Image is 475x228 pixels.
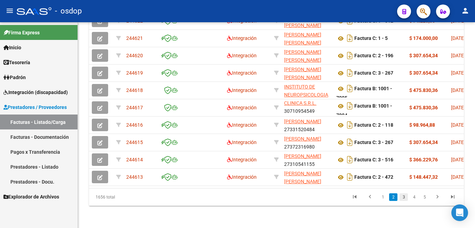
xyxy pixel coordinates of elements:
[409,70,438,76] strong: $ 307.654,34
[227,140,257,145] span: Integración
[409,140,438,145] strong: $ 307.654,34
[284,135,331,150] div: 27372316980
[348,193,361,201] a: go to first page
[284,118,331,132] div: 27331520484
[451,174,465,180] span: [DATE]
[126,105,143,110] span: 244617
[284,171,321,184] span: [PERSON_NAME] [PERSON_NAME]
[336,86,392,101] strong: Factura B: 1001 - 7995
[400,193,408,201] a: 3
[227,35,257,41] span: Integración
[410,193,418,201] a: 4
[451,157,465,162] span: [DATE]
[227,157,257,162] span: Integración
[126,174,143,180] span: 244613
[3,88,68,96] span: Integración (discapacidad)
[420,193,429,201] a: 5
[336,103,392,118] strong: Factura B: 1001 - 7994
[3,193,59,201] span: Explorador de Archivos
[354,140,393,145] strong: Factura C: 3 - 267
[284,119,321,124] span: [PERSON_NAME]
[363,193,377,201] a: go to previous page
[227,122,257,128] span: Integración
[409,35,438,41] strong: $ 174.000,00
[126,70,143,76] span: 244619
[284,67,321,80] span: [PERSON_NAME] [PERSON_NAME]
[126,35,143,41] span: 244621
[284,153,321,159] span: [PERSON_NAME]
[284,170,331,184] div: 27334251662
[126,140,143,145] span: 244615
[446,193,459,201] a: go to last page
[345,119,354,130] i: Descargar documento
[3,44,21,51] span: Inicio
[126,87,143,93] span: 244618
[284,84,328,105] span: INSTITUTO DE NEUROPSICOLOGIA CLINICA S.R.L.
[284,100,331,115] div: 30710954549
[3,59,30,66] span: Tesorería
[345,154,354,165] i: Descargar documento
[354,53,393,59] strong: Factura C: 2 - 196
[55,3,82,19] span: - osdop
[451,140,465,145] span: [DATE]
[461,7,469,15] mat-icon: person
[409,87,438,93] strong: $ 475.830,36
[419,191,430,203] li: page 5
[6,7,14,15] mat-icon: menu
[354,36,388,41] strong: Factura C: 1 - 5
[345,137,354,148] i: Descargar documento
[409,174,438,180] strong: $ 148.447,32
[451,70,465,76] span: [DATE]
[227,174,257,180] span: Integración
[354,175,393,180] strong: Factura C: 2 - 472
[409,122,435,128] strong: $ 98.964,88
[227,70,257,76] span: Integración
[409,105,438,110] strong: $ 475.830,36
[354,123,393,128] strong: Factura C: 2 - 118
[398,191,409,203] li: page 3
[354,70,393,76] strong: Factura C: 3 - 267
[284,152,331,167] div: 27310541155
[409,53,438,58] strong: $ 307.654,34
[378,191,388,203] li: page 1
[354,157,393,163] strong: Factura C: 3 - 516
[345,83,354,94] i: Descargar documento
[345,100,354,111] i: Descargar documento
[89,188,163,206] div: 1656 total
[409,191,419,203] li: page 4
[3,29,40,36] span: Firma Express
[354,18,393,24] strong: Factura C: 1 - 312
[3,74,26,81] span: Padrón
[126,122,143,128] span: 244616
[284,48,331,63] div: 27385753344
[3,103,67,111] span: Prestadores / Proveedores
[227,53,257,58] span: Integración
[345,33,354,44] i: Descargar documento
[345,50,354,61] i: Descargar documento
[284,66,331,80] div: 27324289513
[284,32,321,45] span: [PERSON_NAME] [PERSON_NAME]
[388,191,398,203] li: page 2
[451,204,468,221] div: Open Intercom Messenger
[409,157,438,162] strong: $ 366.229,76
[126,53,143,58] span: 244620
[126,157,143,162] span: 244614
[284,49,321,63] span: [PERSON_NAME] [PERSON_NAME]
[284,136,321,142] span: [PERSON_NAME]
[451,53,465,58] span: [DATE]
[451,105,465,110] span: [DATE]
[451,122,465,128] span: [DATE]
[451,87,465,93] span: [DATE]
[345,171,354,183] i: Descargar documento
[227,105,257,110] span: Integración
[284,83,331,98] div: 30710954549
[227,87,257,93] span: Integración
[451,35,465,41] span: [DATE]
[389,193,397,201] a: 2
[284,31,331,45] div: 27323267559
[345,67,354,78] i: Descargar documento
[431,193,444,201] a: go to next page
[379,193,387,201] a: 1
